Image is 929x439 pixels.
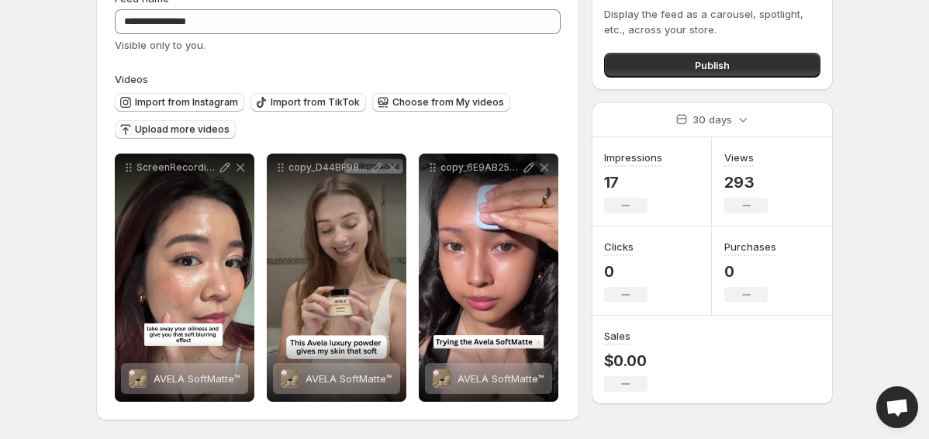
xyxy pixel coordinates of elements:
div: ScreenRecording_[DATE] 15-46-55_1AVELA SoftMatte™AVELA SoftMatte™ [115,154,254,402]
p: Display the feed as a carousel, spotlight, etc., across your store. [604,6,820,37]
p: 17 [604,173,662,192]
img: AVELA SoftMatte™ [129,369,147,388]
button: Upload more videos [115,120,236,139]
button: Import from Instagram [115,93,244,112]
h3: Clicks [604,239,634,254]
button: Import from TikTok [250,93,366,112]
h3: Impressions [604,150,662,165]
p: copy_6E9AB258-1FE3-4BDD-AFFB-200834CAEF72 [440,161,521,174]
span: AVELA SoftMatte™ [306,372,392,385]
span: Videos [115,73,148,85]
span: AVELA SoftMatte™ [458,372,544,385]
span: Import from TikTok [271,96,360,109]
button: Publish [604,53,820,78]
p: ScreenRecording_[DATE] 15-46-55_1 [136,161,217,174]
h3: Purchases [724,239,776,254]
button: Choose from My videos [372,93,510,112]
p: 0 [724,262,776,281]
h3: Views [724,150,754,165]
span: Choose from My videos [392,96,504,109]
span: Upload more videos [135,123,230,136]
h3: Sales [604,328,630,344]
span: Import from Instagram [135,96,238,109]
span: Publish [695,57,730,73]
p: $0.00 [604,351,648,370]
img: AVELA SoftMatte™ [281,369,299,388]
p: 30 days [692,112,732,127]
span: Visible only to you. [115,39,205,51]
img: AVELA SoftMatte™ [433,369,451,388]
div: copy_D44BF98D-2894-49A2-9676-FAF9723E151EAVELA SoftMatte™AVELA SoftMatte™ [267,154,406,402]
span: AVELA SoftMatte™ [154,372,240,385]
div: copy_6E9AB258-1FE3-4BDD-AFFB-200834CAEF72AVELA SoftMatte™AVELA SoftMatte™ [419,154,558,402]
div: Open chat [876,386,918,428]
p: copy_D44BF98D-2894-49A2-9676-FAF9723E151E [288,161,369,174]
p: 293 [724,173,768,192]
p: 0 [604,262,648,281]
